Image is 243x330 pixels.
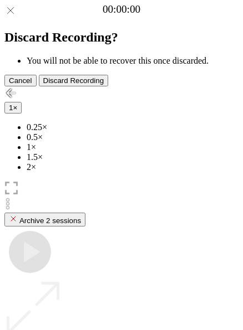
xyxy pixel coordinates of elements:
a: 00:00:00 [103,3,140,16]
li: 0.5× [27,132,239,142]
button: 1× [4,102,22,114]
button: Archive 2 sessions [4,213,85,226]
button: Discard Recording [39,75,109,86]
h2: Discard Recording? [4,30,239,45]
div: Archive 2 sessions [9,214,81,225]
button: Cancel [4,75,37,86]
li: 0.25× [27,122,239,132]
span: 1 [9,104,13,112]
li: You will not be able to recover this once discarded. [27,56,239,66]
li: 1.5× [27,152,239,162]
li: 2× [27,162,239,172]
li: 1× [27,142,239,152]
